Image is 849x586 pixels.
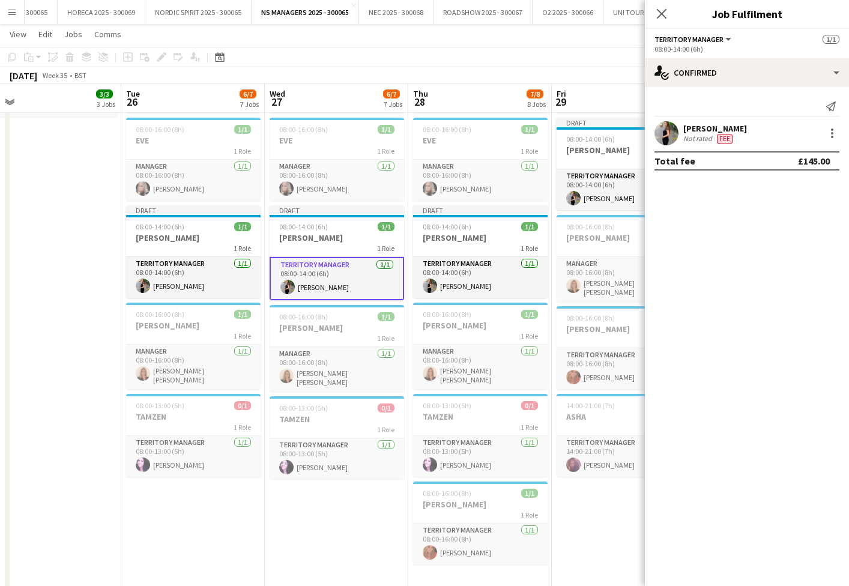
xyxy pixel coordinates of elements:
[270,205,404,300] div: Draft08:00-14:00 (6h)1/1[PERSON_NAME]1 RoleTerritory Manager1/108:00-14:00 (6h)[PERSON_NAME]
[527,89,543,98] span: 7/8
[97,100,115,109] div: 3 Jobs
[378,222,394,231] span: 1/1
[126,135,261,146] h3: EVE
[5,26,31,42] a: View
[521,310,538,319] span: 1/1
[378,312,394,321] span: 1/1
[413,524,548,564] app-card-role: Territory Manager1/108:00-16:00 (8h)[PERSON_NAME]
[527,100,546,109] div: 8 Jobs
[557,215,691,301] div: 08:00-16:00 (8h)1/1[PERSON_NAME]1 RoleManager1/108:00-16:00 (8h)[PERSON_NAME] [PERSON_NAME]
[270,232,404,243] h3: [PERSON_NAME]
[126,257,261,298] app-card-role: Territory Manager1/108:00-14:00 (6h)[PERSON_NAME]
[89,26,126,42] a: Comms
[270,396,404,479] app-job-card: 08:00-13:00 (5h)0/1TAMZEN1 RoleTerritory Manager1/108:00-13:00 (5h)[PERSON_NAME]
[34,26,57,42] a: Edit
[378,125,394,134] span: 1/1
[270,305,404,391] app-job-card: 08:00-16:00 (8h)1/1[PERSON_NAME]1 RoleManager1/108:00-16:00 (8h)[PERSON_NAME] [PERSON_NAME]
[557,145,691,156] h3: [PERSON_NAME]
[270,160,404,201] app-card-role: Manager1/108:00-16:00 (8h)[PERSON_NAME]
[377,334,394,343] span: 1 Role
[557,88,566,99] span: Fri
[521,423,538,432] span: 1 Role
[252,1,359,24] button: NS MANAGERS 2025 - 300065
[136,401,184,410] span: 08:00-13:00 (5h)
[521,510,538,519] span: 1 Role
[377,146,394,156] span: 1 Role
[413,205,548,298] div: Draft08:00-14:00 (6h)1/1[PERSON_NAME]1 RoleTerritory Manager1/108:00-14:00 (6h)[PERSON_NAME]
[270,322,404,333] h3: [PERSON_NAME]
[40,71,70,80] span: Week 35
[557,118,691,127] div: Draft
[533,1,603,24] button: O2 2025 - 300066
[413,303,548,389] div: 08:00-16:00 (8h)1/1[PERSON_NAME]1 RoleManager1/108:00-16:00 (8h)[PERSON_NAME] [PERSON_NAME]
[557,411,691,422] h3: ASHA
[384,100,402,109] div: 7 Jobs
[126,303,261,389] app-job-card: 08:00-16:00 (8h)1/1[PERSON_NAME]1 RoleManager1/108:00-16:00 (8h)[PERSON_NAME] [PERSON_NAME]
[126,118,261,201] div: 08:00-16:00 (8h)1/1EVE1 RoleManager1/108:00-16:00 (8h)[PERSON_NAME]
[413,482,548,564] app-job-card: 08:00-16:00 (8h)1/1[PERSON_NAME]1 RoleTerritory Manager1/108:00-16:00 (8h)[PERSON_NAME]
[377,425,394,434] span: 1 Role
[270,135,404,146] h3: EVE
[270,347,404,391] app-card-role: Manager1/108:00-16:00 (8h)[PERSON_NAME] [PERSON_NAME]
[270,118,404,201] div: 08:00-16:00 (8h)1/1EVE1 RoleManager1/108:00-16:00 (8h)[PERSON_NAME]
[423,401,471,410] span: 08:00-13:00 (5h)
[126,436,261,477] app-card-role: Territory Manager1/108:00-13:00 (5h)[PERSON_NAME]
[58,1,145,24] button: HORECA 2025 - 300069
[557,436,691,477] app-card-role: Territory Manager1/114:00-21:00 (7h)[PERSON_NAME]
[413,118,548,201] div: 08:00-16:00 (8h)1/1EVE1 RoleManager1/108:00-16:00 (8h)[PERSON_NAME]
[94,29,121,40] span: Comms
[126,205,261,298] div: Draft08:00-14:00 (6h)1/1[PERSON_NAME]1 RoleTerritory Manager1/108:00-14:00 (6h)[PERSON_NAME]
[654,155,695,167] div: Total fee
[270,88,285,99] span: Wed
[64,29,82,40] span: Jobs
[645,6,849,22] h3: Job Fulfilment
[413,436,548,477] app-card-role: Territory Manager1/108:00-13:00 (5h)[PERSON_NAME]
[96,89,113,98] span: 3/3
[413,160,548,201] app-card-role: Manager1/108:00-16:00 (8h)[PERSON_NAME]
[234,401,251,410] span: 0/1
[234,244,251,253] span: 1 Role
[557,394,691,477] app-job-card: 14:00-21:00 (7h)1/1ASHA1 RoleTerritory Manager1/114:00-21:00 (7h)[PERSON_NAME]
[234,331,251,340] span: 1 Role
[603,1,680,24] button: UNI TOUR - 300067
[413,345,548,389] app-card-role: Manager1/108:00-16:00 (8h)[PERSON_NAME] [PERSON_NAME]
[413,257,548,298] app-card-role: Territory Manager1/108:00-14:00 (6h)[PERSON_NAME]
[423,125,471,134] span: 08:00-16:00 (8h)
[234,125,251,134] span: 1/1
[10,29,26,40] span: View
[413,411,548,422] h3: TAMZEN
[557,324,691,334] h3: [PERSON_NAME]
[126,394,261,477] app-job-card: 08:00-13:00 (5h)0/1TAMZEN1 RoleTerritory Manager1/108:00-13:00 (5h)[PERSON_NAME]
[234,310,251,319] span: 1/1
[717,134,733,143] span: Fee
[411,95,428,109] span: 28
[136,222,184,231] span: 08:00-14:00 (6h)
[423,489,471,498] span: 08:00-16:00 (8h)
[557,348,691,389] app-card-role: Territory Manager1/108:00-16:00 (8h)[PERSON_NAME]
[126,88,140,99] span: Tue
[654,35,733,44] button: Territory Manager
[521,401,538,410] span: 0/1
[234,146,251,156] span: 1 Role
[566,313,615,322] span: 08:00-16:00 (8h)
[59,26,87,42] a: Jobs
[136,310,184,319] span: 08:00-16:00 (8h)
[557,232,691,243] h3: [PERSON_NAME]
[521,125,538,134] span: 1/1
[270,414,404,424] h3: TAMZEN
[521,331,538,340] span: 1 Role
[270,257,404,300] app-card-role: Territory Manager1/108:00-14:00 (6h)[PERSON_NAME]
[145,1,252,24] button: NORDIC SPIRIT 2025 - 300065
[683,123,747,134] div: [PERSON_NAME]
[521,146,538,156] span: 1 Role
[240,100,259,109] div: 7 Jobs
[124,95,140,109] span: 26
[10,70,37,82] div: [DATE]
[557,306,691,389] app-job-card: 08:00-16:00 (8h)1/1[PERSON_NAME]1 RoleTerritory Manager1/108:00-16:00 (8h)[PERSON_NAME]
